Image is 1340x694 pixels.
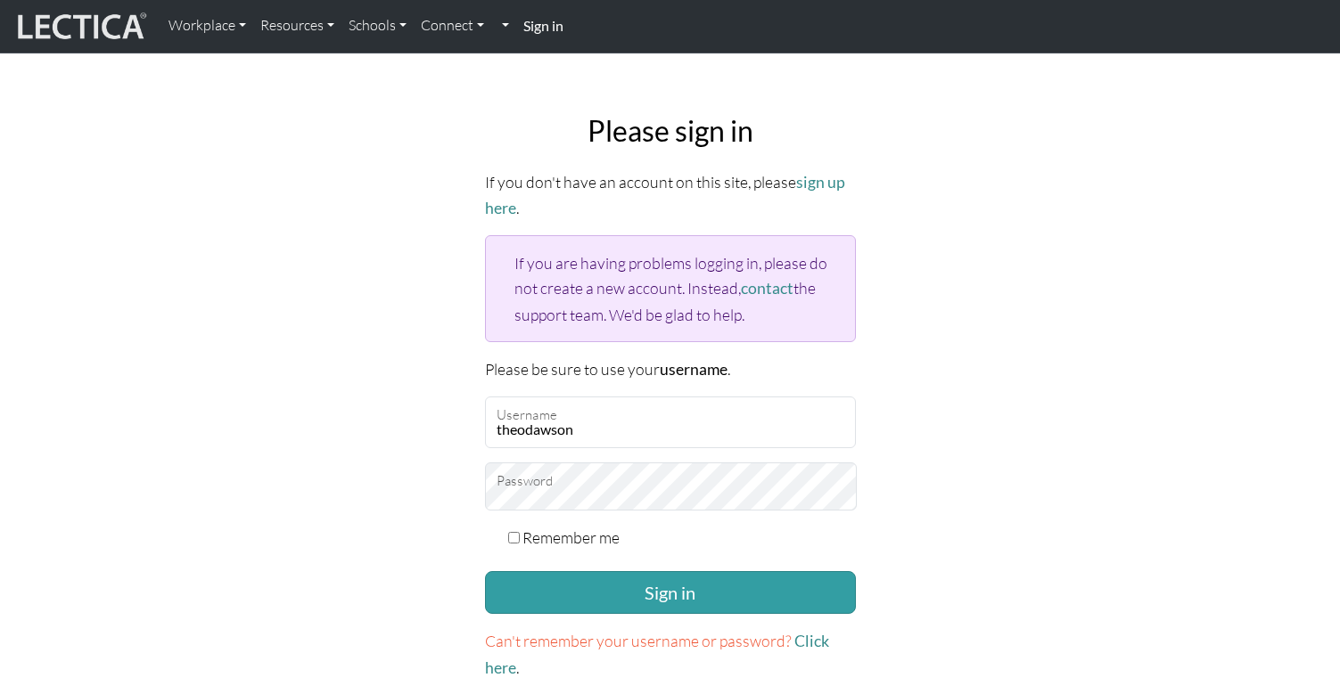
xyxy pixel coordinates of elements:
p: If you don't have an account on this site, please . [485,169,856,221]
input: Username [485,396,856,448]
a: Workplace [161,7,253,45]
strong: username [660,360,728,379]
p: Please be sure to use your . [485,356,856,382]
h2: Please sign in [485,114,856,148]
a: Schools [341,7,414,45]
span: Can't remember your username or password? [485,631,792,650]
a: Sign in [516,7,571,45]
a: Resources [253,7,341,45]
a: contact [741,279,793,298]
a: Connect [414,7,491,45]
p: . [485,628,856,680]
img: lecticalive [13,10,147,44]
button: Sign in [485,571,856,614]
a: Click here [485,632,829,676]
div: If you are having problems logging in, please do not create a new account. Instead, the support t... [485,235,856,341]
label: Remember me [522,525,620,550]
strong: Sign in [523,17,563,34]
